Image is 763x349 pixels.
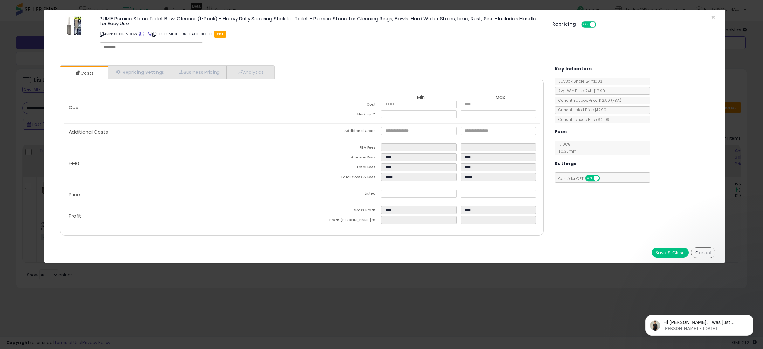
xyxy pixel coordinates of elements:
[595,22,606,27] span: OFF
[302,190,381,199] td: Listed
[555,117,609,122] span: Current Landed Price: $12.99
[555,79,602,84] span: BuyBox Share 24h: 100%
[582,22,590,27] span: ON
[555,128,567,136] h5: Fees
[555,149,576,154] span: $0.30 min
[214,31,226,38] span: FBA
[171,66,227,79] a: Business Pricing
[555,160,576,168] h5: Settings
[302,143,381,153] td: FBA Fees
[302,127,381,137] td: Additional Costs
[28,24,110,30] p: Message from Keirth, sent 6w ago
[60,67,107,80] a: Costs
[100,29,543,39] p: ASIN: B000BPRDCW | SKU: PUMICE-TBR-1PACK-XCODE
[139,31,142,37] a: BuyBox page
[64,213,302,219] p: Profit
[302,101,381,110] td: Cost
[652,248,689,258] button: Save & Close
[64,161,302,166] p: Fees
[100,16,543,26] h3: PUMIE Pumice Stone Toilet Bowl Cleaner (1-Pack) - Heavy Duty Scouring Stick for Toilet - Pumice S...
[148,31,151,37] a: Your listing only
[691,247,715,258] button: Cancel
[302,173,381,183] td: Total Costs & Fees
[64,105,302,110] p: Cost
[555,65,592,73] h5: Key Indicators
[64,129,302,135] p: Additional Costs
[555,107,606,113] span: Current Listed Price: $12.99
[555,98,621,103] span: Current Buybox Price:
[555,142,576,154] span: 15.00 %
[552,22,578,27] h5: Repricing:
[65,16,84,35] img: 51YBu5AkF9L._SL60_.jpg
[108,66,171,79] a: Repricing Settings
[555,88,605,94] span: Avg. Win Price 24h: $12.99
[599,176,609,181] span: OFF
[302,206,381,216] td: Gross Profit
[64,192,302,197] p: Price
[302,153,381,163] td: Amazon Fees
[555,176,608,181] span: Consider CPT:
[302,110,381,120] td: Mark up %
[586,176,594,181] span: ON
[381,95,461,101] th: Min
[302,163,381,173] td: Total Fees
[636,301,763,346] iframe: Intercom notifications message
[711,13,715,22] span: ×
[461,95,540,101] th: Max
[302,216,381,226] td: Profit [PERSON_NAME] %
[28,18,106,61] span: Hi [PERSON_NAME], I was just checking in if you have all the information that you needed. I will ...
[611,98,621,103] span: ( FBA )
[227,66,274,79] a: Analytics
[143,31,147,37] a: All offer listings
[598,98,621,103] span: $12.99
